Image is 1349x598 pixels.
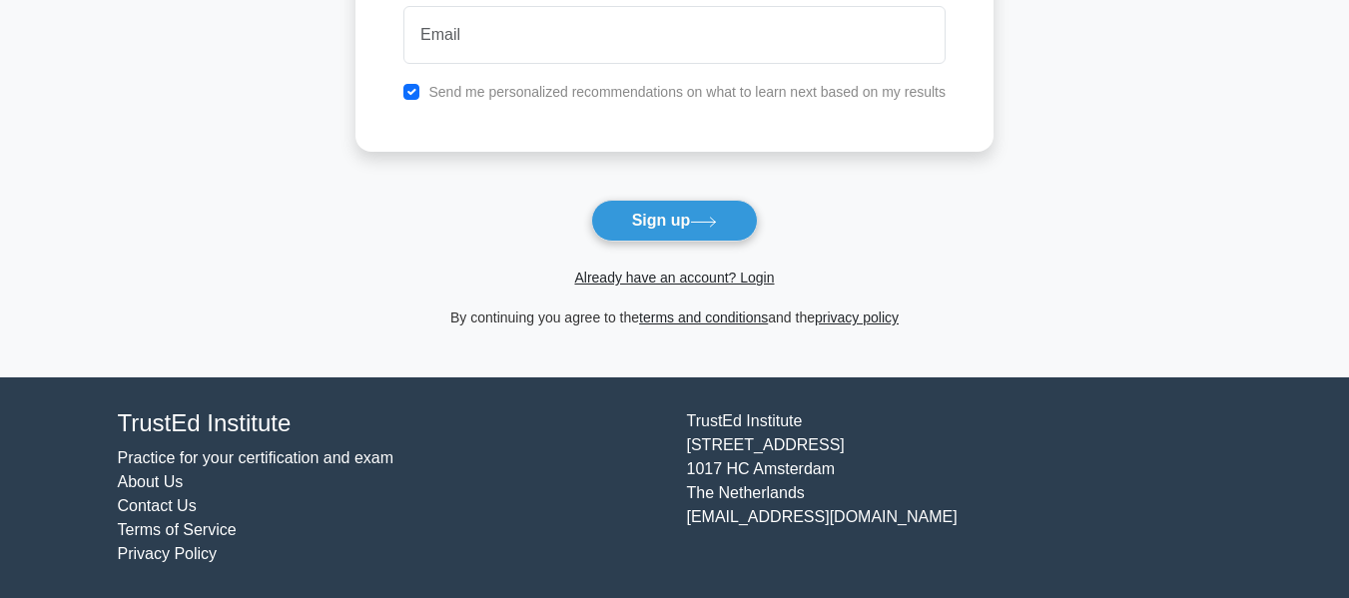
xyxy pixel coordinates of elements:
a: Terms of Service [118,521,237,538]
a: terms and conditions [639,309,768,325]
a: About Us [118,473,184,490]
div: TrustEd Institute [STREET_ADDRESS] 1017 HC Amsterdam The Netherlands [EMAIL_ADDRESS][DOMAIN_NAME] [675,409,1244,566]
button: Sign up [591,200,759,242]
a: Practice for your certification and exam [118,449,394,466]
label: Send me personalized recommendations on what to learn next based on my results [428,84,946,100]
a: privacy policy [815,309,899,325]
h4: TrustEd Institute [118,409,663,438]
a: Privacy Policy [118,545,218,562]
a: Already have an account? Login [574,270,774,286]
input: Email [403,6,946,64]
a: Contact Us [118,497,197,514]
div: By continuing you agree to the and the [343,305,1006,329]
